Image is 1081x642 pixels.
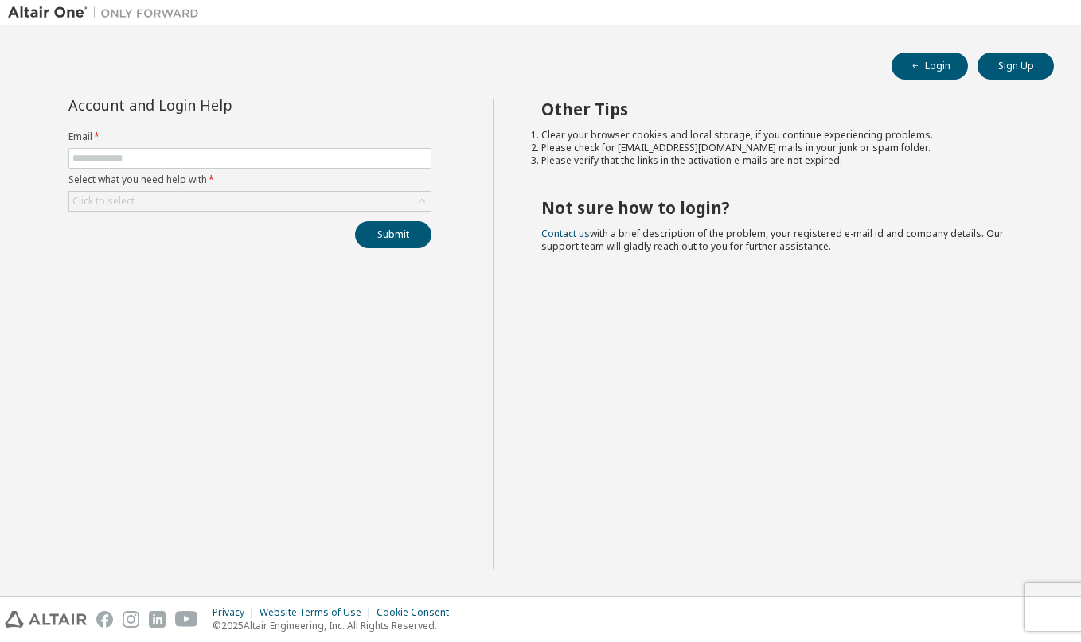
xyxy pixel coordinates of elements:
img: altair_logo.svg [5,611,87,628]
button: Submit [355,221,431,248]
li: Clear your browser cookies and local storage, if you continue experiencing problems. [541,129,1026,142]
div: Click to select [69,192,431,211]
img: linkedin.svg [149,611,166,628]
h2: Other Tips [541,99,1026,119]
label: Email [68,130,431,143]
img: instagram.svg [123,611,139,628]
label: Select what you need help with [68,173,431,186]
img: youtube.svg [175,611,198,628]
p: © 2025 Altair Engineering, Inc. All Rights Reserved. [213,619,459,632]
a: Contact us [541,227,590,240]
div: Cookie Consent [377,606,459,619]
li: Please verify that the links in the activation e-mails are not expired. [541,154,1026,167]
span: with a brief description of the problem, your registered e-mail id and company details. Our suppo... [541,227,1004,253]
button: Login [892,53,968,80]
div: Website Terms of Use [260,606,377,619]
img: facebook.svg [96,611,113,628]
div: Account and Login Help [68,99,359,111]
h2: Not sure how to login? [541,197,1026,218]
button: Sign Up [978,53,1054,80]
div: Click to select [72,195,135,208]
img: Altair One [8,5,207,21]
li: Please check for [EMAIL_ADDRESS][DOMAIN_NAME] mails in your junk or spam folder. [541,142,1026,154]
div: Privacy [213,606,260,619]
